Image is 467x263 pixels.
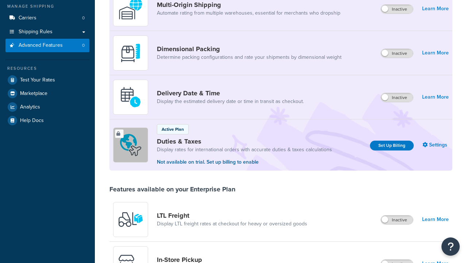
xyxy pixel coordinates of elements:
[5,73,89,87] a: Test Your Rates
[422,92,449,102] a: Learn More
[381,49,413,58] label: Inactive
[157,9,340,17] a: Automate rating from multiple warehouses, essential for merchants who dropship
[157,45,341,53] a: Dimensional Packing
[157,158,332,166] p: Not available on trial. Set up billing to enable
[5,100,89,114] a: Analytics
[19,29,53,35] span: Shipping Rules
[118,84,143,110] img: gfkeb5ejjkALwAAAABJRU5ErkJggg==
[441,237,460,256] button: Open Resource Center
[422,4,449,14] a: Learn More
[5,87,89,100] a: Marketplace
[5,11,89,25] li: Carriers
[422,214,449,225] a: Learn More
[19,15,36,21] span: Carriers
[5,11,89,25] a: Carriers0
[118,40,143,66] img: DTVBYsAAAAAASUVORK5CYII=
[20,91,47,97] span: Marketplace
[381,216,413,224] label: Inactive
[82,15,85,21] span: 0
[381,93,413,102] label: Inactive
[157,146,332,153] a: Display rates for international orders with accurate duties & taxes calculations
[5,65,89,72] div: Resources
[370,141,414,150] a: Set Up Billing
[157,211,307,220] a: LTL Freight
[118,207,143,232] img: y79ZsPf0fXUFUhFXDzUgf+ktZg5F2+ohG75+v3d2s1D9TjoU8PiyCIluIjV41seZevKCRuEjTPPOKHJsQcmKCXGdfprl3L4q7...
[422,48,449,58] a: Learn More
[422,140,449,150] a: Settings
[157,98,304,105] a: Display the estimated delivery date or time in transit as checkout.
[5,39,89,52] a: Advanced Features0
[5,114,89,127] a: Help Docs
[20,77,55,83] span: Test Your Rates
[157,1,340,9] a: Multi-Origin Shipping
[157,220,307,228] a: Display LTL freight rates at checkout for heavy or oversized goods
[157,89,304,97] a: Delivery Date & Time
[20,104,40,110] span: Analytics
[82,42,85,49] span: 0
[5,39,89,52] li: Advanced Features
[5,3,89,9] div: Manage Shipping
[5,25,89,39] a: Shipping Rules
[381,5,413,14] label: Inactive
[20,118,44,124] span: Help Docs
[109,185,235,193] div: Features available on your Enterprise Plan
[162,126,184,133] p: Active Plan
[19,42,63,49] span: Advanced Features
[157,54,341,61] a: Determine packing configurations and rate your shipments by dimensional weight
[157,137,332,145] a: Duties & Taxes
